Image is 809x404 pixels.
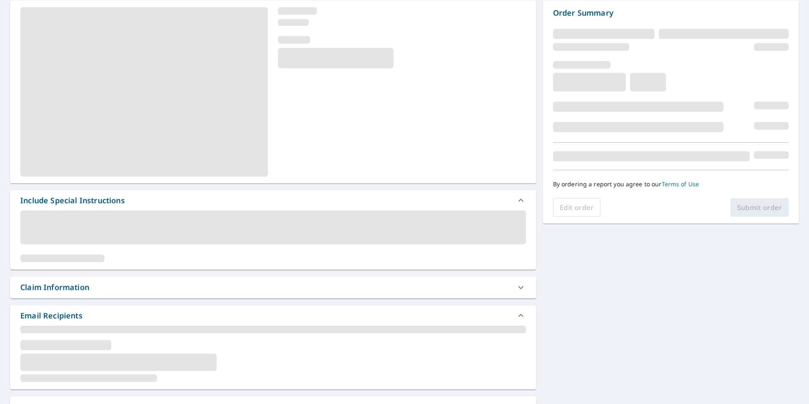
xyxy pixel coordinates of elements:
div: Email Recipients [20,310,83,321]
div: Claim Information [10,277,536,298]
p: By ordering a report you agree to our [553,180,789,188]
a: Terms of Use [662,180,699,188]
div: Email Recipients [10,305,536,326]
div: Claim Information [20,282,89,293]
div: Include Special Instructions [20,195,125,206]
div: Include Special Instructions [10,190,536,210]
p: Order Summary [553,7,789,19]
